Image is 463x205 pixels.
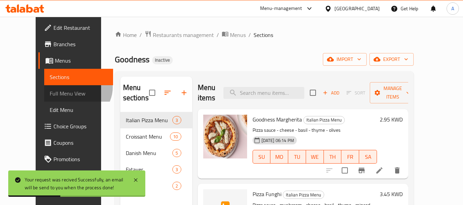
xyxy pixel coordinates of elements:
span: Edit Restaurant [53,24,108,32]
span: export [375,55,408,64]
span: Manage items [375,84,410,101]
span: TH [327,152,339,162]
a: Menus [38,52,113,69]
div: Drinks2 [120,178,192,194]
a: Edit Restaurant [38,20,113,36]
span: Fatayer [126,165,173,174]
a: Promotions [38,151,113,167]
div: Danish Menu5 [120,145,192,161]
span: Coupons [53,139,108,147]
a: Menus [222,30,246,39]
span: Menus [230,31,246,39]
span: Pizza Funghi [253,189,281,199]
div: Croissant Menu10 [120,128,192,145]
span: Danish Menu [126,149,173,157]
span: FR [344,152,356,162]
div: items [172,165,181,174]
div: Menu-management [260,4,302,13]
span: WE [309,152,321,162]
button: export [369,53,414,66]
div: Italian Pizza Menu [303,116,345,124]
a: Sections [44,69,113,85]
span: A [451,5,454,12]
span: [DATE] 06:14 PM [259,137,297,144]
span: Select section [306,86,320,100]
a: Choice Groups [38,118,113,134]
button: MO [270,150,288,164]
a: Edit menu item [375,166,383,175]
button: TU [288,150,306,164]
span: Italian Pizza Menu [304,116,344,124]
h6: 3.45 KWD [380,189,403,199]
span: import [328,55,361,64]
h2: Menu items [198,82,216,103]
span: Italian Pizza Menu [126,116,173,124]
button: WE [306,150,324,164]
input: search [223,87,304,99]
span: Goodness [115,52,149,67]
button: import [323,53,367,66]
div: Italian Pizza Menu [283,191,324,199]
span: Drinks [126,182,173,190]
span: Edit Menu [50,106,108,114]
span: SU [256,152,268,162]
div: items [170,132,181,141]
a: Full Menu View [44,85,113,102]
a: Coupons [38,134,113,151]
span: Sections [254,31,273,39]
span: Full Menu View [50,89,108,98]
span: 3 [173,166,181,173]
div: items [172,149,181,157]
a: Menu disclaimer [38,167,113,184]
span: Select to update [338,163,352,178]
div: items [172,116,181,124]
p: Pizza sauce - cheese - basil - thyme - olives [253,126,377,134]
div: Inactive [152,56,173,64]
span: 10 [170,133,181,140]
a: Branches [38,36,113,52]
span: Select section first [342,88,370,98]
img: Goodness Margherita [203,115,247,158]
span: Add [322,89,340,97]
h2: Menu sections [123,82,149,103]
a: Home [115,31,137,39]
span: 3 [173,117,181,124]
nav: breadcrumb [115,30,414,39]
h6: 2.95 KWD [380,115,403,124]
span: Promotions [53,155,108,163]
span: Goodness Margherita [253,114,302,125]
button: Manage items [370,82,416,103]
li: / [139,31,142,39]
li: / [217,31,219,39]
span: Menus [55,56,108,65]
span: Choice Groups [53,122,108,130]
div: items [172,182,181,190]
div: Italian Pizza Menu3 [120,112,192,128]
button: delete [389,162,405,179]
span: SA [362,152,374,162]
span: Sections [50,73,108,81]
span: Add item [320,88,342,98]
span: MO [273,152,285,162]
a: Restaurants management [145,30,214,39]
button: Add [320,88,342,98]
button: TH [324,150,342,164]
span: 5 [173,150,181,156]
div: Your request was recived Successfully, an email will be send to you when the process done! [25,176,126,191]
span: TU [291,152,303,162]
button: Branch-specific-item [353,162,370,179]
span: Branches [53,40,108,48]
button: SU [253,150,271,164]
span: Croissant Menu [126,132,170,141]
button: FR [341,150,359,164]
li: / [248,31,251,39]
span: 2 [173,183,181,189]
div: Fatayer3 [120,161,192,178]
nav: Menu sections [120,109,192,197]
div: [GEOGRAPHIC_DATA] [334,5,380,12]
